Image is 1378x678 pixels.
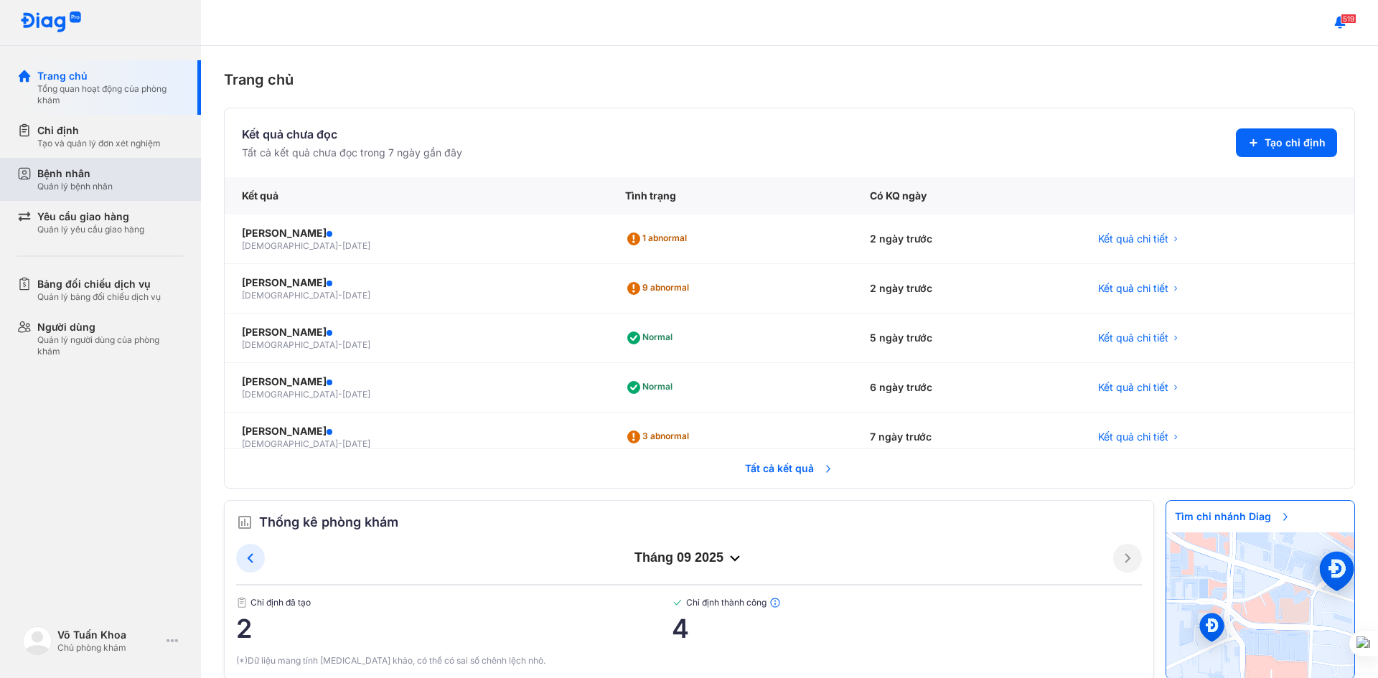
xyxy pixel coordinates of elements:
span: Chỉ định thành công [672,597,1142,608]
div: [PERSON_NAME] [242,276,591,290]
span: [DEMOGRAPHIC_DATA] [242,438,338,449]
span: [DATE] [342,389,370,400]
div: tháng 09 2025 [265,550,1113,567]
div: (*)Dữ liệu mang tính [MEDICAL_DATA] khảo, có thể có sai số chênh lệch nhỏ. [236,654,1142,667]
div: [PERSON_NAME] [242,325,591,339]
div: Có KQ ngày [853,177,1081,215]
span: Kết quả chi tiết [1098,430,1168,444]
span: [DATE] [342,438,370,449]
div: [PERSON_NAME] [242,375,591,389]
div: Normal [625,376,678,399]
div: 1 abnormal [625,227,693,250]
span: Chỉ định đã tạo [236,597,672,608]
span: - [338,389,342,400]
div: Tình trạng [608,177,853,215]
span: [DATE] [342,290,370,301]
span: 2 [236,614,672,643]
span: 519 [1341,14,1356,24]
div: Quản lý bảng đối chiếu dịch vụ [37,291,161,303]
div: Chỉ định [37,123,161,138]
div: Quản lý yêu cầu giao hàng [37,224,144,235]
span: - [338,339,342,350]
div: 3 abnormal [625,425,695,448]
span: Kết quả chi tiết [1098,380,1168,395]
div: Người dùng [37,320,184,334]
div: Bệnh nhân [37,166,113,181]
span: - [338,240,342,251]
div: [PERSON_NAME] [242,226,591,240]
div: 7 ngày trước [853,413,1081,462]
div: 5 ngày trước [853,314,1081,363]
span: [DEMOGRAPHIC_DATA] [242,240,338,251]
div: Trang chủ [37,69,184,83]
span: [DEMOGRAPHIC_DATA] [242,339,338,350]
div: Tạo và quản lý đơn xét nghiệm [37,138,161,149]
div: Kết quả chưa đọc [242,126,462,143]
div: Quản lý người dùng của phòng khám [37,334,184,357]
span: Kết quả chi tiết [1098,281,1168,296]
div: 2 ngày trước [853,264,1081,314]
div: 6 ngày trước [853,363,1081,413]
div: Normal [625,326,678,349]
img: logo [23,626,52,655]
div: Võ Tuấn Khoa [57,628,161,642]
div: Bảng đối chiếu dịch vụ [37,277,161,291]
div: Chủ phòng khám [57,642,161,654]
span: Tất cả kết quả [736,453,843,484]
span: [DEMOGRAPHIC_DATA] [242,290,338,301]
span: [DATE] [342,339,370,350]
span: - [338,438,342,449]
span: [DATE] [342,240,370,251]
img: logo [20,11,82,34]
span: Thống kê phòng khám [259,512,398,532]
div: Tất cả kết quả chưa đọc trong 7 ngày gần đây [242,146,462,160]
div: 2 ngày trước [853,215,1081,264]
span: - [338,290,342,301]
button: Tạo chỉ định [1236,128,1337,157]
img: checked-green.01cc79e0.svg [672,597,683,608]
div: 9 abnormal [625,277,695,300]
div: Kết quả [225,177,608,215]
span: Kết quả chi tiết [1098,232,1168,246]
div: Quản lý bệnh nhân [37,181,113,192]
span: Tìm chi nhánh Diag [1166,501,1300,532]
div: Trang chủ [224,69,1355,90]
img: document.50c4cfd0.svg [236,597,248,608]
div: Yêu cầu giao hàng [37,209,144,224]
span: [DEMOGRAPHIC_DATA] [242,389,338,400]
img: order.5a6da16c.svg [236,514,253,531]
div: [PERSON_NAME] [242,424,591,438]
span: Kết quả chi tiết [1098,331,1168,345]
div: Tổng quan hoạt động của phòng khám [37,83,184,106]
span: 4 [672,614,1142,643]
img: info.7e716105.svg [769,597,781,608]
span: Tạo chỉ định [1265,136,1326,150]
